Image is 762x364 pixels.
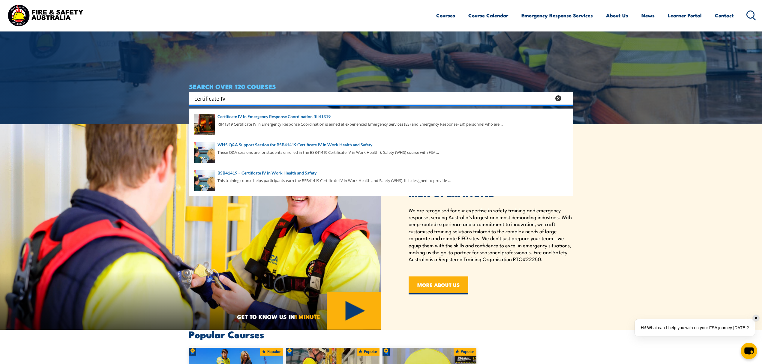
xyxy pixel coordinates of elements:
[237,314,320,319] span: GET TO KNOW US IN
[715,7,734,23] a: Contact
[194,113,568,120] a: Certificate IV in Emergency Response Coordination RII41319
[521,7,593,23] a: Emergency Response Services
[409,276,468,294] a: MORE ABOUT US
[562,94,571,103] button: Search magnifier button
[641,7,655,23] a: News
[295,312,320,321] strong: 1 MINUTE
[635,319,755,336] div: Hi! What can I help you with on your FSA journey [DATE]?
[668,7,702,23] a: Learner Portal
[194,170,568,176] a: BSB41419 – Certificate IV in Work Health and Safety
[196,94,553,103] form: Search form
[409,207,573,263] p: We are recognised for our expertise in safety training and emergency response, serving Australia’...
[189,330,573,338] h2: Popular Courses
[753,315,759,321] div: ✕
[194,94,551,103] input: Search input
[606,7,628,23] a: About Us
[409,172,573,197] h2: CORPORATE TRAINING AND HIGH-RISK OPERATIONS
[436,7,455,23] a: Courses
[741,343,757,359] button: chat-button
[189,83,573,90] h4: SEARCH OVER 120 COURSES
[468,7,508,23] a: Course Calendar
[194,142,568,148] a: WHS Q&A Support Session for BSB41419 Certificate IV in Work Health and Safety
